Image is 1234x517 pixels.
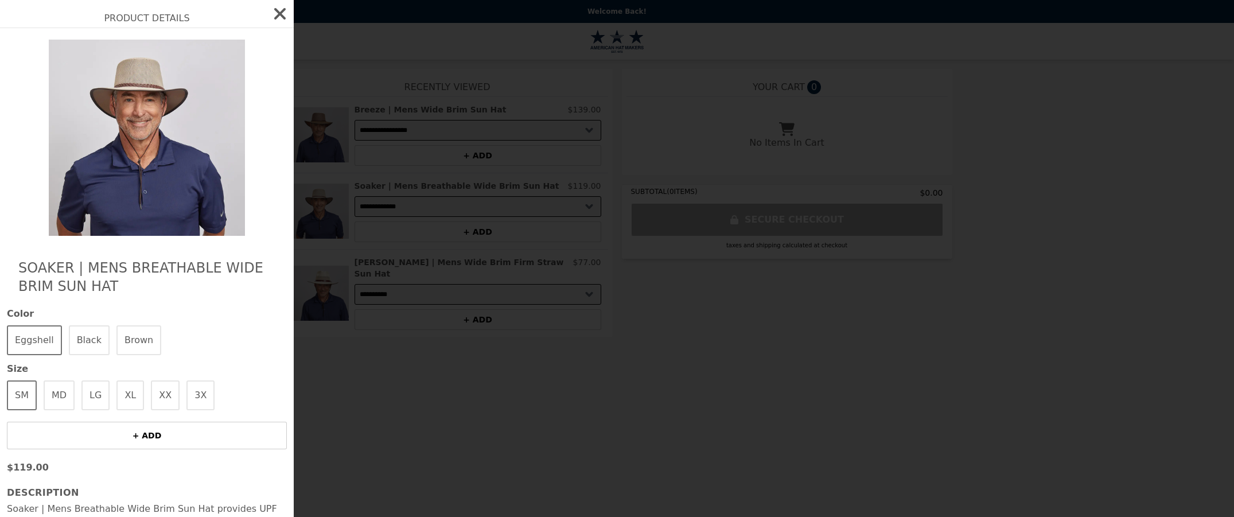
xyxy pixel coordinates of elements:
[186,380,215,410] button: 3X
[151,380,180,410] button: XX
[116,325,161,355] button: Brown
[69,325,110,355] button: Black
[42,40,252,236] img: Eggshell / SM
[7,422,287,449] button: + ADD
[116,380,144,410] button: XL
[44,380,75,410] button: MD
[81,380,110,410] button: LG
[7,461,287,475] p: $119.00
[7,486,287,500] h3: Description
[7,325,62,355] button: Eggshell
[7,362,287,376] span: Size
[7,307,287,321] span: Color
[18,259,275,296] h2: Soaker | Mens Breathable Wide Brim Sun Hat
[7,380,37,410] button: SM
